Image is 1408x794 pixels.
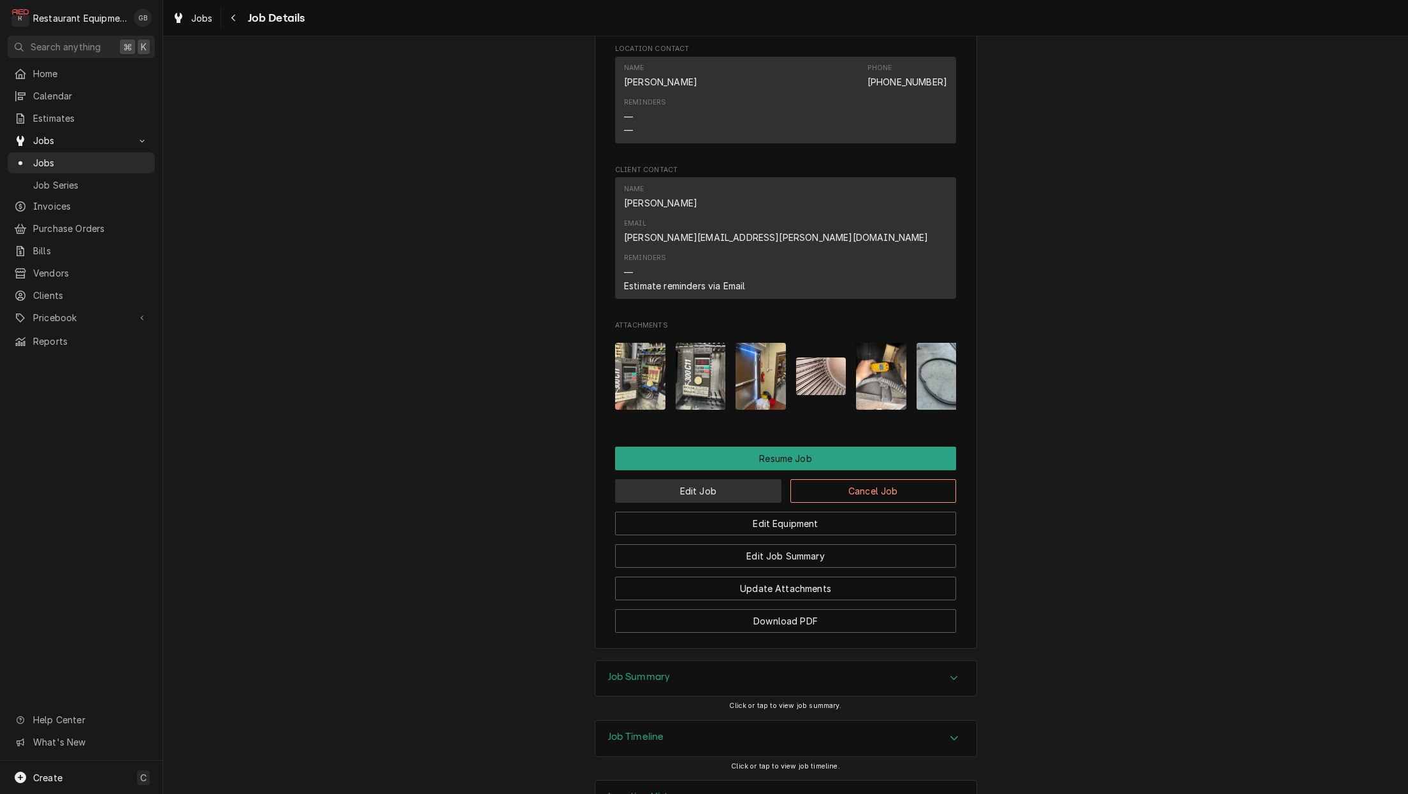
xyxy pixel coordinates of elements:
[615,165,956,305] div: Client Contact
[140,771,147,784] span: C
[615,470,956,503] div: Button Group Row
[8,175,155,196] a: Job Series
[33,244,149,257] span: Bills
[790,479,957,503] button: Cancel Job
[615,57,956,150] div: Location Contact List
[33,67,149,80] span: Home
[624,63,644,73] div: Name
[624,232,929,243] a: [PERSON_NAME][EMAIL_ADDRESS][PERSON_NAME][DOMAIN_NAME]
[33,11,127,25] div: Restaurant Equipment Diagnostics
[615,544,956,568] button: Edit Job Summary
[134,9,152,27] div: Gary Beaver's Avatar
[731,762,839,770] span: Click or tap to view job timeline.
[33,311,129,324] span: Pricebook
[31,40,101,54] span: Search anything
[11,9,29,27] div: R
[8,285,155,306] a: Clients
[33,178,149,192] span: Job Series
[615,44,956,149] div: Location Contact
[608,671,671,683] h3: Job Summary
[615,600,956,633] div: Button Group Row
[615,568,956,600] div: Button Group Row
[615,343,665,410] img: 5wFMdCBiSJKmgQo98gNr
[624,219,929,244] div: Email
[615,479,781,503] button: Edit Job
[615,447,956,470] div: Button Group Row
[615,57,956,144] div: Contact
[33,112,149,125] span: Estimates
[615,165,956,175] span: Client Contact
[33,335,149,348] span: Reports
[8,152,155,173] a: Jobs
[624,279,745,292] div: Estimate reminders via Email
[8,130,155,151] a: Go to Jobs
[595,660,977,697] div: Job Summary
[917,343,967,410] img: X8t6FqyETBClI2tilNWr
[624,184,697,210] div: Name
[729,702,841,710] span: Click or tap to view job summary.
[615,177,956,305] div: Client Contact List
[867,63,947,89] div: Phone
[615,535,956,568] div: Button Group Row
[141,40,147,54] span: K
[8,36,155,58] button: Search anything⌘K
[615,44,956,54] span: Location Contact
[608,731,664,743] h3: Job Timeline
[624,253,666,263] div: Reminders
[615,503,956,535] div: Button Group Row
[615,447,956,470] button: Resume Job
[856,343,906,410] img: SHcn9zv5S4SmTLwW40Ua
[33,222,149,235] span: Purchase Orders
[8,331,155,352] a: Reports
[624,184,644,194] div: Name
[33,772,62,783] span: Create
[595,721,976,756] div: Accordion Header
[191,11,213,25] span: Jobs
[615,609,956,633] button: Download PDF
[33,735,147,749] span: What's New
[595,661,976,697] div: Accordion Header
[796,357,846,395] img: 9fxXQ8v0TjWquQjdeZEv
[11,9,29,27] div: Restaurant Equipment Diagnostics's Avatar
[244,10,305,27] span: Job Details
[33,266,149,280] span: Vendors
[33,89,149,103] span: Calendar
[8,240,155,261] a: Bills
[624,97,666,108] div: Reminders
[624,110,633,124] div: —
[624,253,745,292] div: Reminders
[736,343,786,410] img: s4Z3lAJRLKSRxKVmBS62
[595,721,976,756] button: Accordion Details Expand Trigger
[615,321,956,331] span: Attachments
[676,343,726,410] img: GDkTIVeeSd2BHXzSqSog
[33,289,149,302] span: Clients
[615,321,956,420] div: Attachments
[615,333,956,420] span: Attachments
[867,63,892,73] div: Phone
[8,732,155,753] a: Go to What's New
[624,266,633,279] div: —
[615,512,956,535] button: Edit Equipment
[8,218,155,239] a: Purchase Orders
[624,219,646,229] div: Email
[624,63,697,89] div: Name
[624,196,697,210] div: [PERSON_NAME]
[624,75,697,89] div: [PERSON_NAME]
[867,76,947,87] a: [PHONE_NUMBER]
[615,177,956,299] div: Contact
[8,307,155,328] a: Go to Pricebook
[8,196,155,217] a: Invoices
[8,709,155,730] a: Go to Help Center
[33,199,149,213] span: Invoices
[8,263,155,284] a: Vendors
[615,577,956,600] button: Update Attachments
[167,8,218,29] a: Jobs
[624,97,666,136] div: Reminders
[595,661,976,697] button: Accordion Details Expand Trigger
[134,9,152,27] div: GB
[123,40,132,54] span: ⌘
[224,8,244,28] button: Navigate back
[33,156,149,170] span: Jobs
[624,124,633,137] div: —
[8,63,155,84] a: Home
